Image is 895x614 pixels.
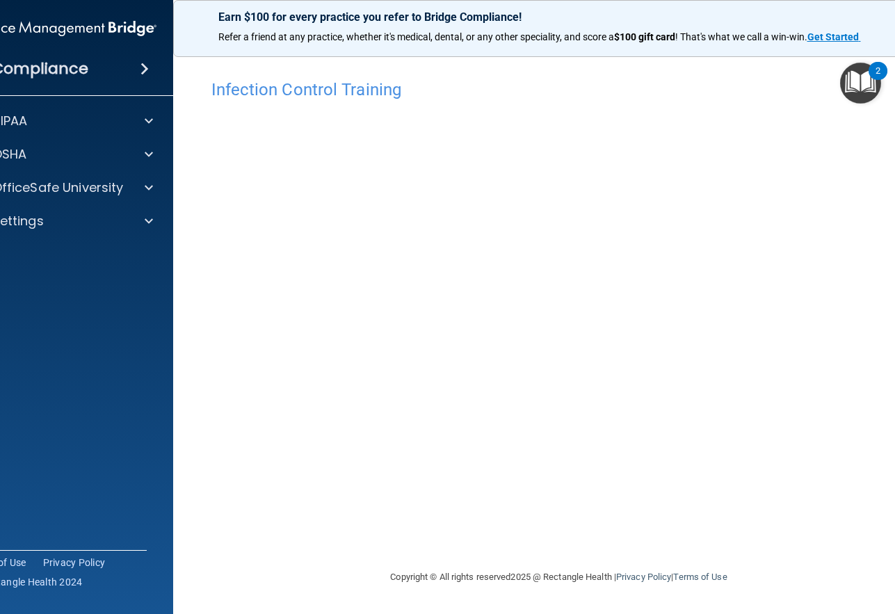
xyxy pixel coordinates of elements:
[305,555,813,599] div: Copyright © All rights reserved 2025 @ Rectangle Health | |
[218,31,614,42] span: Refer a friend at any practice, whether it's medical, dental, or any other speciality, and score a
[876,71,880,89] div: 2
[616,572,671,582] a: Privacy Policy
[43,556,106,569] a: Privacy Policy
[807,31,861,42] a: Get Started
[675,31,807,42] span: ! That's what we call a win-win.
[614,31,675,42] strong: $100 gift card
[840,63,881,104] button: Open Resource Center, 2 new notifications
[807,31,859,42] strong: Get Started
[673,572,727,582] a: Terms of Use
